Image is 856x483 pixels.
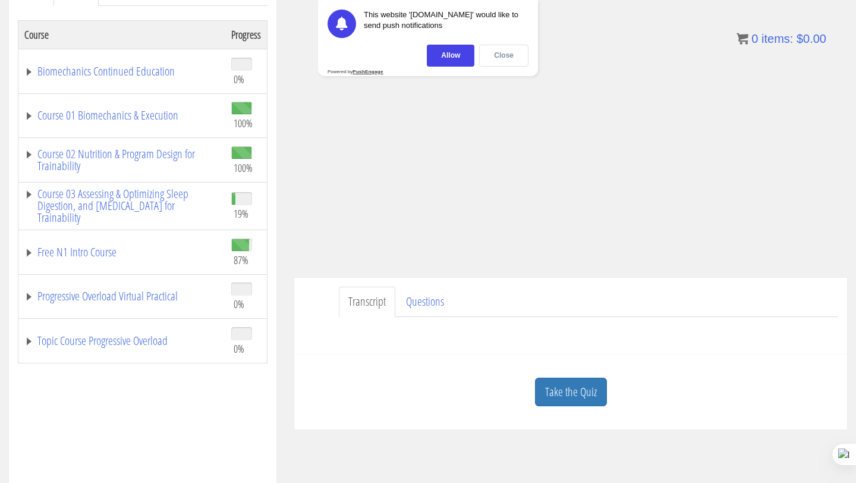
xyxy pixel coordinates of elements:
th: Course [18,20,226,49]
span: 87% [234,253,248,266]
bdi: 0.00 [797,32,826,45]
a: Transcript [339,287,395,317]
span: 0 [751,32,758,45]
a: Course 03 Assessing & Optimizing Sleep Digestion, and [MEDICAL_DATA] for Trainability [24,188,219,224]
div: Allow [427,45,474,67]
a: Progressive Overload Virtual Practical [24,290,219,302]
a: Take the Quiz [535,378,607,407]
a: Biomechanics Continued Education [24,65,219,77]
a: Questions [396,287,454,317]
span: 0% [234,297,244,310]
a: Free N1 Intro Course [24,246,219,258]
a: 0 items: $0.00 [737,32,826,45]
div: Close [479,45,528,67]
span: $ [797,32,803,45]
span: 19% [234,207,248,220]
a: Course 02 Nutrition & Program Design for Trainability [24,148,219,172]
span: 0% [234,73,244,86]
strong: PushEngage [353,69,383,74]
span: 100% [234,161,253,174]
div: Powered by [328,69,383,74]
span: 100% [234,117,253,130]
a: Course 01 Biomechanics & Execution [24,109,219,121]
span: items: [761,32,793,45]
a: Topic Course Progressive Overload [24,335,219,347]
div: This website '[DOMAIN_NAME]' would like to send push notifications [364,10,528,38]
span: 0% [234,342,244,355]
th: Progress [225,20,267,49]
img: icon11.png [737,33,748,45]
